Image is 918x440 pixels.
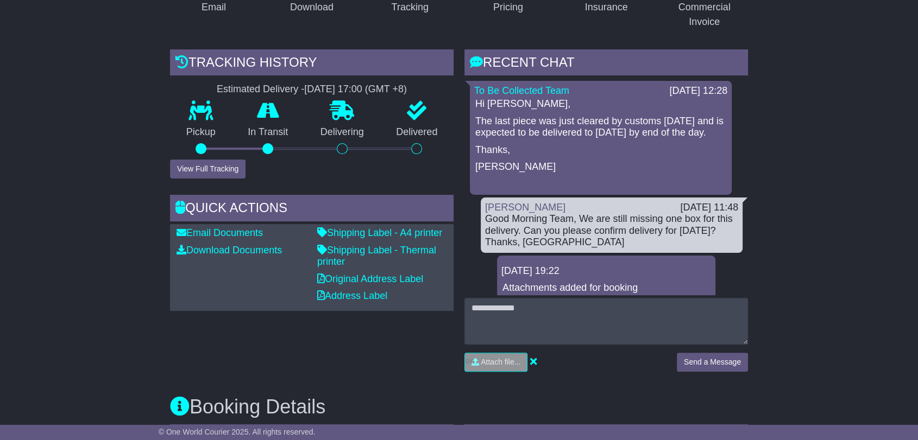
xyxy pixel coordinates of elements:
[232,126,305,138] p: In Transit
[501,265,711,277] div: [DATE] 19:22
[677,353,748,372] button: Send a Message
[170,84,454,95] div: Estimated Delivery -
[475,116,726,139] p: The last piece was just cleared by customs [DATE] and is expected to be delivered to [DATE] by en...
[669,85,727,97] div: [DATE] 12:28
[170,160,246,178] button: View Full Tracking
[474,85,569,96] a: To Be Collected Team
[170,396,748,418] h3: Booking Details
[304,84,407,95] div: [DATE] 17:00 (GMT +8)
[304,126,380,138] p: Delivering
[317,227,442,238] a: Shipping Label - A4 printer
[680,202,738,214] div: [DATE] 11:48
[177,245,282,256] a: Download Documents
[177,227,263,238] a: Email Documents
[485,202,565,213] a: [PERSON_NAME]
[317,245,436,267] a: Shipping Label - Thermal printer
[380,126,454,138] p: Delivered
[317,290,387,301] a: Address Label
[464,49,748,79] div: RECENT CHAT
[170,49,454,79] div: Tracking history
[170,195,454,224] div: Quick Actions
[502,282,710,305] p: Attachments added for booking OWCUS654724AU.
[475,161,726,173] p: [PERSON_NAME]
[317,273,423,284] a: Original Address Label
[475,98,726,110] p: Hi [PERSON_NAME],
[170,126,232,138] p: Pickup
[475,144,726,156] p: Thanks,
[159,428,316,436] span: © One World Courier 2025. All rights reserved.
[485,213,738,248] div: Good Morning Team, We are still missing one box for this delivery. Can you please confirm deliver...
